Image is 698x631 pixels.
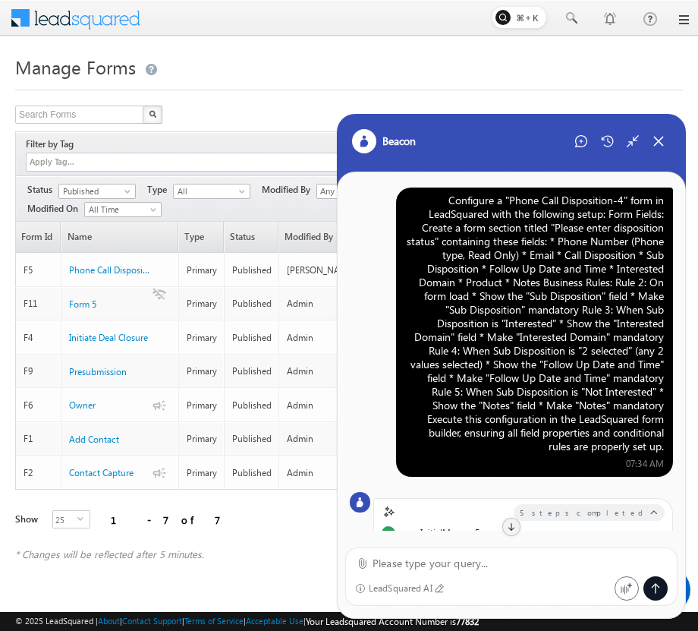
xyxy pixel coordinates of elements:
input: Apply Tag... [28,156,118,169]
a: Contact Capture [69,466,134,480]
div: [PERSON_NAME] [287,263,382,277]
div: Admin [287,399,382,412]
span: All [174,185,246,198]
span: Type [179,222,223,253]
span: Modified On [27,202,84,216]
a: All [173,184,250,199]
div: Admin [287,364,382,378]
span: select [77,515,90,522]
div: F9 [24,364,55,378]
img: Search [149,110,156,118]
div: Published [232,432,272,446]
div: Primary [187,297,217,311]
div: Published [232,399,272,412]
input: Type to Search [316,184,394,199]
div: Primary [187,263,217,277]
div: F6 [24,399,55,412]
a: All Time [84,202,162,217]
a: Add Contact [69,433,119,446]
a: Contact Support [122,616,182,626]
span: Contact Capture [69,467,134,478]
div: F5 [24,263,55,277]
a: Name [61,222,178,253]
div: Published [232,364,272,378]
a: Terms of Service [184,616,244,626]
div: Primary [187,432,217,446]
div: Filter by Tag [26,136,79,153]
div: Primary [187,331,217,345]
div: 1 - 7 of 7 [111,511,221,528]
div: Primary [187,364,217,378]
span: Your Leadsquared Account Number is [306,616,479,627]
div: Published [232,263,272,277]
span: Initiate Deal Closure [69,332,148,343]
span: Type [147,183,173,197]
div: Published [232,331,272,345]
a: Owner [69,399,96,412]
div: Admin [287,331,382,345]
div: * Changes will be reflected after 5 minutes. [15,547,511,561]
div: Admin [287,432,382,446]
span: Owner [69,399,96,411]
span: Modified By [262,183,316,197]
span: © 2025 LeadSquared | | | | | [15,614,479,629]
span: 25 [53,511,77,528]
div: Published [232,297,272,311]
a: About [98,616,120,626]
div: F1 [24,432,55,446]
a: Initiate Deal Closure [69,331,148,345]
div: F4 [24,331,55,345]
div: F11 [24,297,55,311]
span: Presubmission [69,366,127,377]
span: Phone Call Disposition [69,264,159,276]
a: Acceptable Use [246,616,303,626]
div: Published [232,466,272,480]
div: Primary [187,399,217,412]
span: Status [27,183,58,197]
a: Presubmission [69,365,127,379]
span: Add Contact [69,434,119,445]
a: Phone Call Disposition [69,263,151,277]
span: Status [225,222,278,253]
div: Show [15,513,40,526]
div: Primary [187,466,217,480]
span: Published [59,185,131,198]
a: Form 5 [69,298,96,311]
span: Form 5 [69,298,96,310]
div: Admin [287,466,382,480]
a: Published [58,184,136,199]
div: F2 [24,466,55,480]
a: Modified By [279,222,388,253]
span: All Time [85,203,157,216]
span: 77832 [456,616,479,627]
span: Manage Forms [15,55,136,79]
div: Admin [287,297,382,311]
a: Form Id [16,222,60,253]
